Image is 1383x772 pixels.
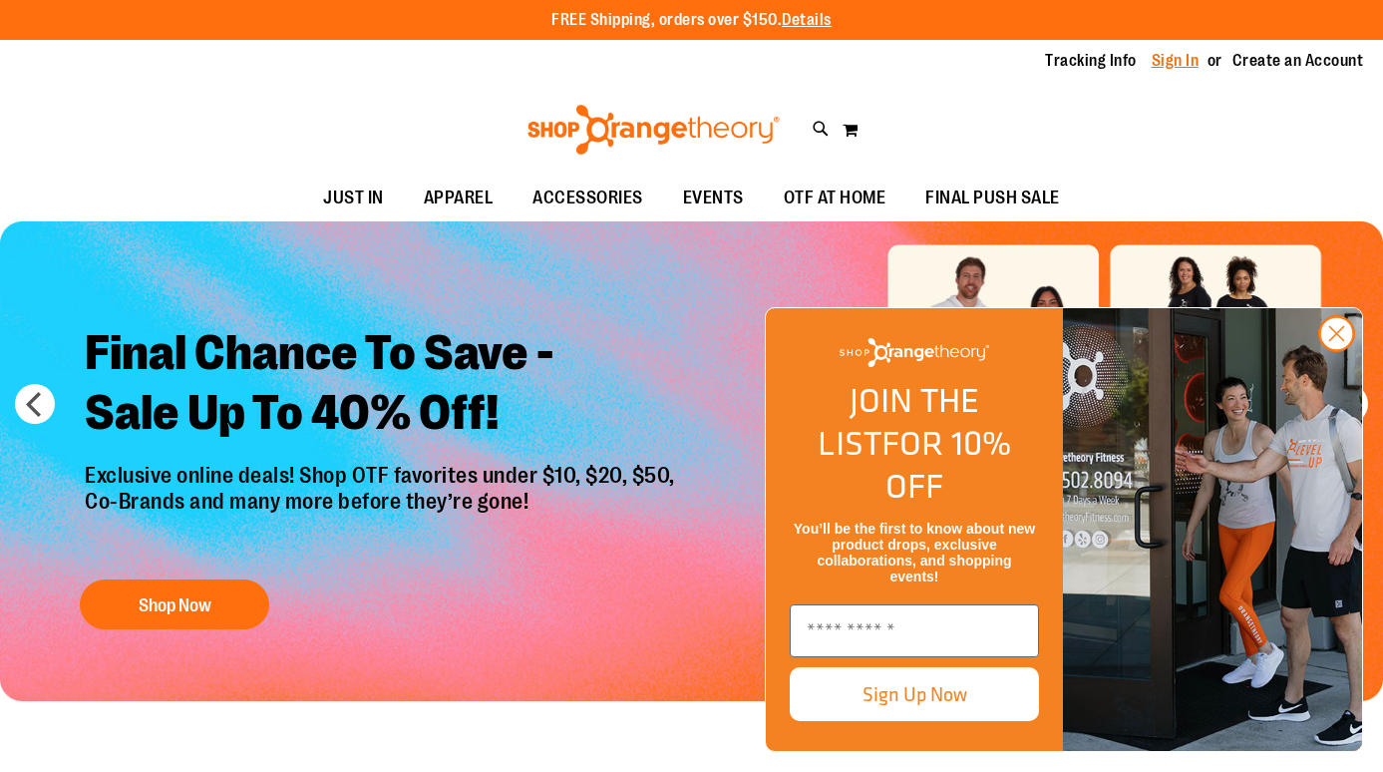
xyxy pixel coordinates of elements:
p: Exclusive online deals! Shop OTF favorites under $10, $20, $50, Co-Brands and many more before th... [70,463,695,561]
span: FOR 10% OFF [881,418,1011,511]
span: APPAREL [424,176,494,220]
img: Shop Orangetheory [524,105,783,155]
img: Shop Orangtheory [1063,308,1362,751]
a: OTF AT HOME [764,176,906,221]
a: Final Chance To Save -Sale Up To 40% Off! Exclusive online deals! Shop OTF favorites under $10, $... [70,308,695,640]
span: You’ll be the first to know about new product drops, exclusive collaborations, and shopping events! [794,521,1035,584]
a: EVENTS [663,176,764,221]
a: Details [782,11,832,29]
a: APPAREL [404,176,514,221]
a: Sign In [1152,50,1200,72]
span: OTF AT HOME [784,176,886,220]
input: Enter email [790,604,1039,657]
span: JUST IN [323,176,384,220]
button: Sign Up Now [790,667,1039,721]
div: FLYOUT Form [745,287,1383,772]
span: EVENTS [683,176,744,220]
p: FREE Shipping, orders over $150. [551,9,832,32]
button: Close dialog [1318,315,1355,352]
a: Create an Account [1232,50,1364,72]
a: FINAL PUSH SALE [905,176,1080,221]
span: JOIN THE LIST [818,375,979,468]
span: ACCESSORIES [532,176,643,220]
a: ACCESSORIES [513,176,663,221]
button: prev [15,384,55,424]
span: FINAL PUSH SALE [925,176,1060,220]
img: Shop Orangetheory [840,338,989,367]
a: Tracking Info [1045,50,1137,72]
button: Shop Now [80,580,269,630]
h2: Final Chance To Save - Sale Up To 40% Off! [70,308,695,463]
a: JUST IN [303,176,404,221]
